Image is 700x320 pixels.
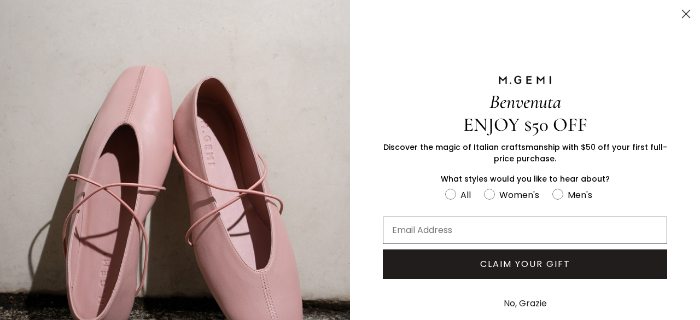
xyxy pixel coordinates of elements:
span: What styles would you like to hear about? [441,173,610,184]
button: CLAIM YOUR GIFT [383,249,667,279]
span: Benvenuta [489,90,561,113]
span: Discover the magic of Italian craftsmanship with $50 off your first full-price purchase. [383,142,667,164]
div: All [460,188,471,202]
span: ENJOY $50 OFF [463,113,587,136]
div: Men's [568,188,592,202]
button: No, Grazie [498,290,552,317]
input: Email Address [383,217,667,244]
div: Women's [499,188,539,202]
button: Close dialog [676,4,696,24]
img: M.GEMI [498,75,552,85]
